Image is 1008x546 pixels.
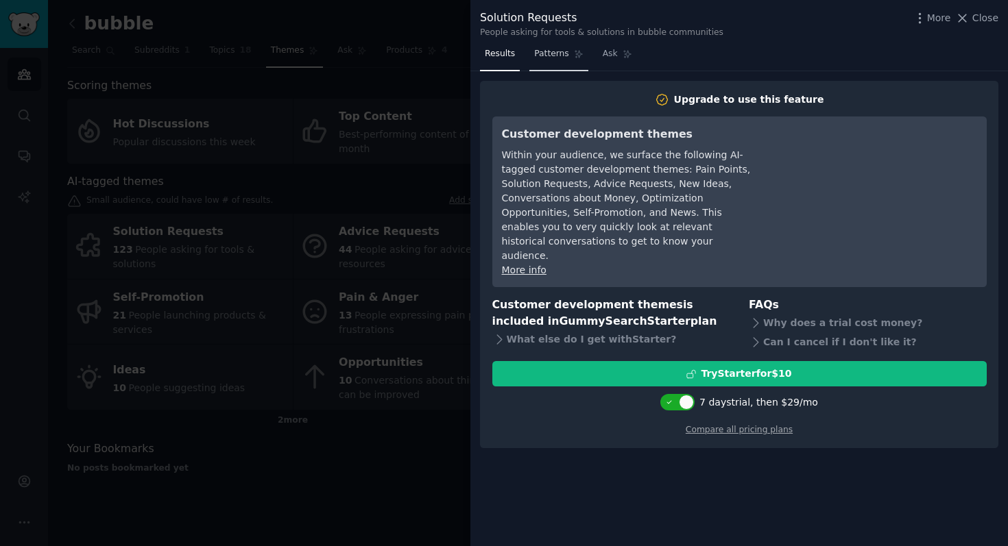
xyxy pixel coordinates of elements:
span: Patterns [534,48,568,60]
div: 7 days trial, then $ 29 /mo [699,395,818,410]
iframe: YouTube video player [771,126,977,229]
span: Results [485,48,515,60]
h3: Customer development themes is included in plan [492,297,730,330]
div: Can I cancel if I don't like it? [749,332,987,351]
span: GummySearch Starter [559,314,690,327]
div: People asking for tools & solutions in bubble communities [480,27,723,39]
span: Close [972,11,998,25]
h3: Customer development themes [502,126,752,143]
h3: FAQs [749,297,987,314]
button: TryStarterfor$10 [492,361,987,386]
div: Why does a trial cost money? [749,313,987,332]
a: Ask [598,43,637,71]
a: Compare all pricing plans [686,425,793,434]
div: Solution Requests [480,10,723,27]
div: Within your audience, we surface the following AI-tagged customer development themes: Pain Points... [502,148,752,263]
button: Close [955,11,998,25]
div: What else do I get with Starter ? [492,330,730,349]
div: Try Starter for $10 [701,367,791,381]
a: Results [480,43,520,71]
button: More [913,11,951,25]
span: Ask [603,48,618,60]
div: Upgrade to use this feature [674,92,824,107]
span: More [927,11,951,25]
a: Patterns [529,43,588,71]
a: More info [502,264,547,275]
